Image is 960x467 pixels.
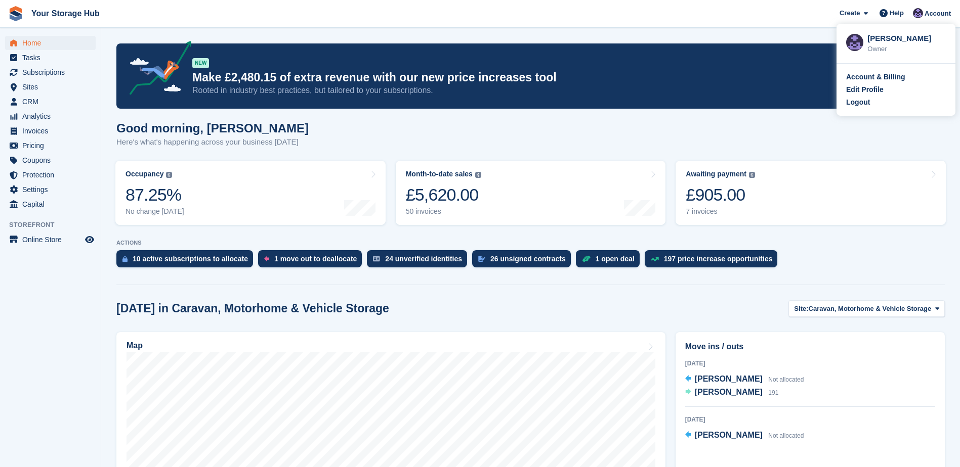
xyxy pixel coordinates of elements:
[686,207,755,216] div: 7 invoices
[685,359,935,368] div: [DATE]
[925,9,951,19] span: Account
[385,255,462,263] div: 24 unverified identities
[5,124,96,138] a: menu
[475,172,481,178] img: icon-info-grey-7440780725fd019a000dd9b08b2336e03edf1995a4989e88bcd33f0948082b44.svg
[846,72,946,82] a: Account & Billing
[576,250,645,272] a: 1 open deal
[406,207,481,216] div: 50 invoices
[116,302,389,315] h2: [DATE] in Caravan, Motorhome & Vehicle Storage
[22,153,83,167] span: Coupons
[264,256,269,262] img: move_outs_to_deallocate_icon-f764333ba52eb49d3ac5e1228854f67142a1ed5810a6f6cc68b1a99e826820c5.svg
[5,182,96,197] a: menu
[676,161,946,225] a: Awaiting payment £905.00 7 invoices
[645,250,783,272] a: 197 price increase opportunities
[768,389,778,396] span: 191
[115,161,386,225] a: Occupancy 87.25% No change [DATE]
[406,184,481,205] div: £5,620.00
[116,250,258,272] a: 10 active subscriptions to allocate
[809,304,932,314] span: Caravan, Motorhome & Vehicle Storage
[472,250,576,272] a: 26 unsigned contracts
[22,80,83,94] span: Sites
[685,373,804,386] a: [PERSON_NAME] Not allocated
[867,44,946,54] div: Owner
[22,51,83,65] span: Tasks
[192,85,856,96] p: Rooted in industry best practices, but tailored to your subscriptions.
[396,161,666,225] a: Month-to-date sales £5,620.00 50 invoices
[5,168,96,182] a: menu
[749,172,755,178] img: icon-info-grey-7440780725fd019a000dd9b08b2336e03edf1995a4989e88bcd33f0948082b44.svg
[695,431,763,439] span: [PERSON_NAME]
[695,375,763,383] span: [PERSON_NAME]
[794,304,808,314] span: Site:
[116,121,309,135] h1: Good morning, [PERSON_NAME]
[122,256,128,262] img: active_subscription_to_allocate_icon-d502201f5373d7db506a760aba3b589e785aa758c864c3986d89f69b8ff3...
[367,250,472,272] a: 24 unverified identities
[84,233,96,246] a: Preview store
[5,197,96,211] a: menu
[686,170,746,178] div: Awaiting payment
[596,255,635,263] div: 1 open deal
[846,34,863,51] img: Liam Beddard
[5,95,96,109] a: menu
[846,84,946,95] a: Edit Profile
[685,429,804,442] a: [PERSON_NAME] Not allocated
[846,72,905,82] div: Account & Billing
[22,109,83,123] span: Analytics
[274,255,357,263] div: 1 move out to deallocate
[126,184,184,205] div: 87.25%
[846,97,870,108] div: Logout
[121,41,192,99] img: price-adjustments-announcement-icon-8257ccfd72463d97f412b2fc003d46551f7dbcb40ab6d574587a9cd5c0d94...
[22,138,83,153] span: Pricing
[840,8,860,18] span: Create
[22,36,83,50] span: Home
[5,36,96,50] a: menu
[686,184,755,205] div: £905.00
[478,256,485,262] img: contract_signature_icon-13c848040528278c33f63329250d36e43548de30e8caae1d1a13099fd9432cc5.svg
[27,5,104,22] a: Your Storage Hub
[685,341,935,353] h2: Move ins / outs
[5,80,96,94] a: menu
[5,65,96,79] a: menu
[5,138,96,153] a: menu
[22,182,83,197] span: Settings
[5,153,96,167] a: menu
[913,8,923,18] img: Liam Beddard
[126,170,163,178] div: Occupancy
[22,124,83,138] span: Invoices
[664,255,773,263] div: 197 price increase opportunities
[9,220,101,230] span: Storefront
[890,8,904,18] span: Help
[768,376,804,383] span: Not allocated
[373,256,380,262] img: verify_identity-adf6edd0f0f0b5bbfe63781bf79b02c33cf7c696d77639b501bdc392416b5a36.svg
[126,207,184,216] div: No change [DATE]
[116,240,945,246] p: ACTIONS
[846,97,946,108] a: Logout
[22,65,83,79] span: Subscriptions
[22,168,83,182] span: Protection
[406,170,473,178] div: Month-to-date sales
[192,70,856,85] p: Make £2,480.15 of extra revenue with our new price increases tool
[5,232,96,247] a: menu
[22,232,83,247] span: Online Store
[788,300,945,317] button: Site: Caravan, Motorhome & Vehicle Storage
[685,415,935,424] div: [DATE]
[133,255,248,263] div: 10 active subscriptions to allocate
[127,341,143,350] h2: Map
[192,58,209,68] div: NEW
[22,95,83,109] span: CRM
[5,109,96,123] a: menu
[116,136,309,148] p: Here's what's happening across your business [DATE]
[582,255,591,262] img: deal-1b604bf984904fb50ccaf53a9ad4b4a5d6e5aea283cecdc64d6e3604feb123c2.svg
[166,172,172,178] img: icon-info-grey-7440780725fd019a000dd9b08b2336e03edf1995a4989e88bcd33f0948082b44.svg
[651,257,659,261] img: price_increase_opportunities-93ffe204e8149a01c8c9dc8f82e8f89637d9d84a8eef4429ea346261dce0b2c0.svg
[22,197,83,211] span: Capital
[867,33,946,42] div: [PERSON_NAME]
[5,51,96,65] a: menu
[846,84,884,95] div: Edit Profile
[258,250,367,272] a: 1 move out to deallocate
[8,6,23,21] img: stora-icon-8386f47178a22dfd0bd8f6a31ec36ba5ce8667c1dd55bd0f319d3a0aa187defe.svg
[490,255,566,263] div: 26 unsigned contracts
[768,432,804,439] span: Not allocated
[695,388,763,396] span: [PERSON_NAME]
[685,386,779,399] a: [PERSON_NAME] 191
